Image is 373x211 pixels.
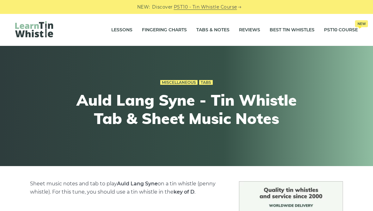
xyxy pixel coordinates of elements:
[270,22,315,38] a: Best Tin Whistles
[70,91,303,127] h1: Auld Lang Syne - Tin Whistle Tab & Sheet Music Notes
[15,21,53,37] img: LearnTinWhistle.com
[355,20,368,27] span: New
[196,22,229,38] a: Tabs & Notes
[239,22,260,38] a: Reviews
[111,22,132,38] a: Lessons
[160,80,198,85] a: Miscellaneous
[117,181,158,187] strong: Auld Lang Syne
[174,189,194,195] strong: key of D
[142,22,187,38] a: Fingering Charts
[30,180,223,196] p: Sheet music notes and tab to play on a tin whistle (penny whistle). For this tune, you should use...
[199,80,213,85] a: Tabs
[324,22,358,38] a: PST10 CourseNew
